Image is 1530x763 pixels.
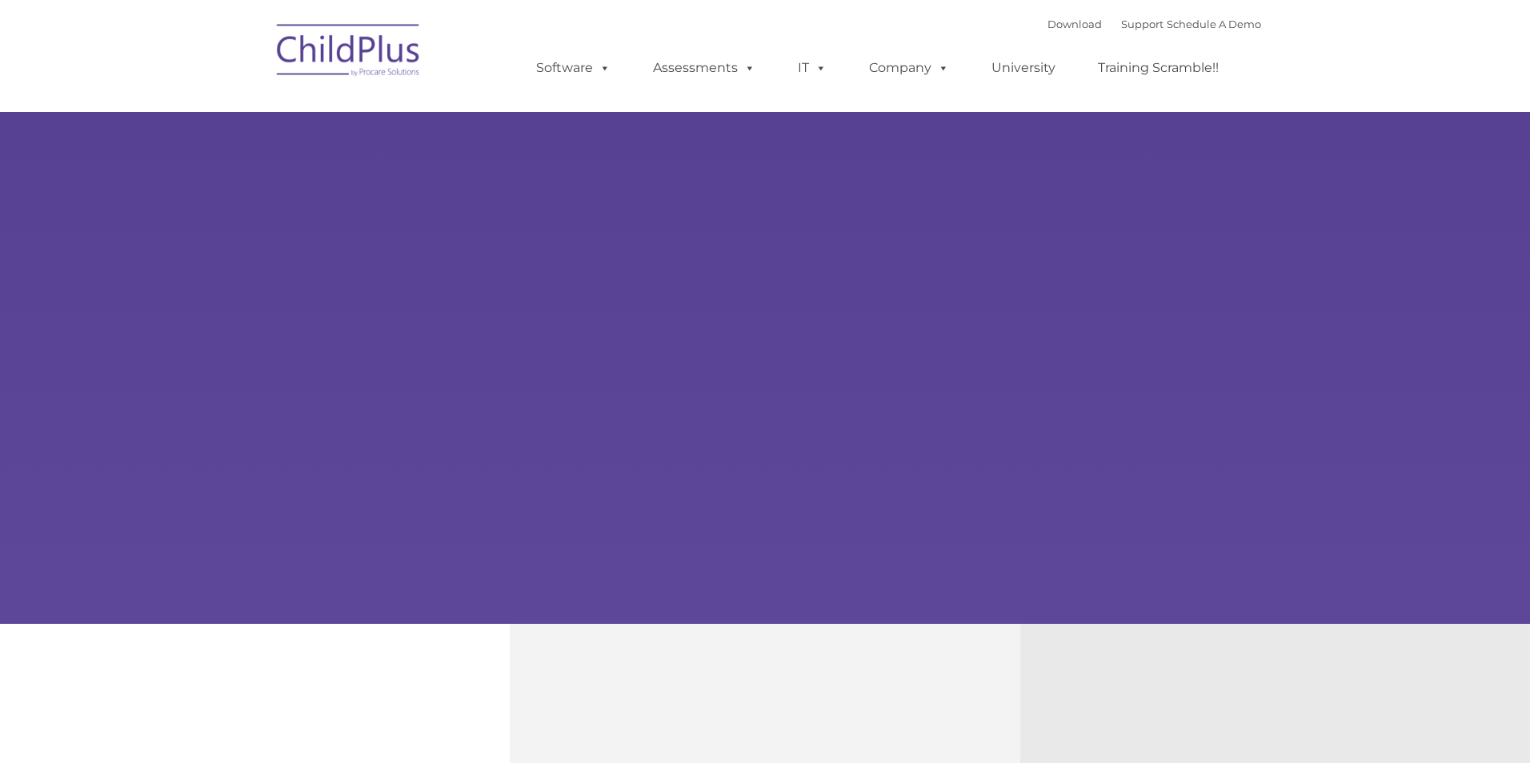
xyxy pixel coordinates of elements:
img: ChildPlus by Procare Solutions [269,13,429,93]
font: | [1047,18,1261,30]
a: Download [1047,18,1102,30]
a: Training Scramble!! [1082,52,1235,84]
a: Software [520,52,627,84]
a: Assessments [637,52,771,84]
a: Schedule A Demo [1167,18,1261,30]
a: Company [853,52,965,84]
a: IT [782,52,843,84]
a: University [975,52,1071,84]
a: Support [1121,18,1164,30]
